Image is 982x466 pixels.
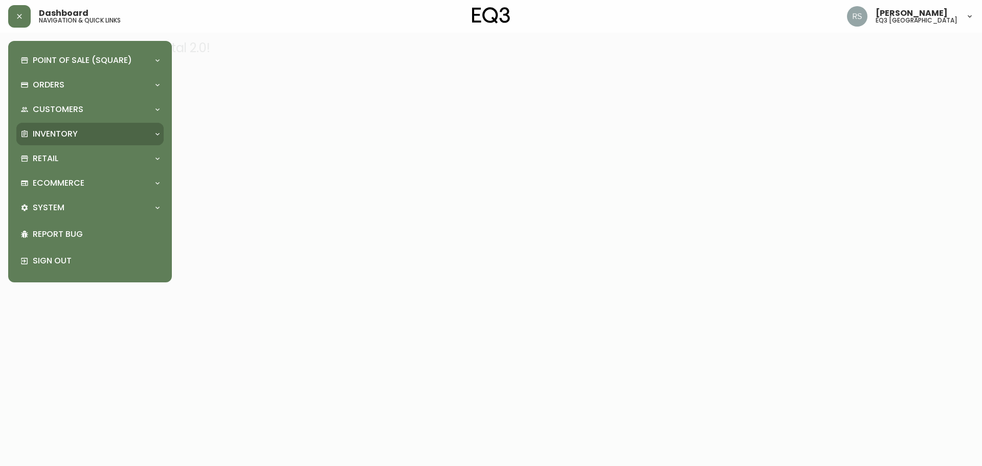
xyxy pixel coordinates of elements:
[472,7,510,24] img: logo
[16,74,164,96] div: Orders
[16,221,164,248] div: Report Bug
[33,128,78,140] p: Inventory
[16,147,164,170] div: Retail
[16,248,164,274] div: Sign Out
[876,17,957,24] h5: eq3 [GEOGRAPHIC_DATA]
[847,6,867,27] img: 8fb1f8d3fb383d4dec505d07320bdde0
[16,172,164,194] div: Ecommerce
[33,202,64,213] p: System
[33,104,83,115] p: Customers
[16,49,164,72] div: Point of Sale (Square)
[16,98,164,121] div: Customers
[33,79,64,91] p: Orders
[33,177,84,189] p: Ecommerce
[16,123,164,145] div: Inventory
[33,153,58,164] p: Retail
[33,229,160,240] p: Report Bug
[39,9,88,17] span: Dashboard
[33,55,132,66] p: Point of Sale (Square)
[33,255,160,267] p: Sign Out
[876,9,948,17] span: [PERSON_NAME]
[16,196,164,219] div: System
[39,17,121,24] h5: navigation & quick links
